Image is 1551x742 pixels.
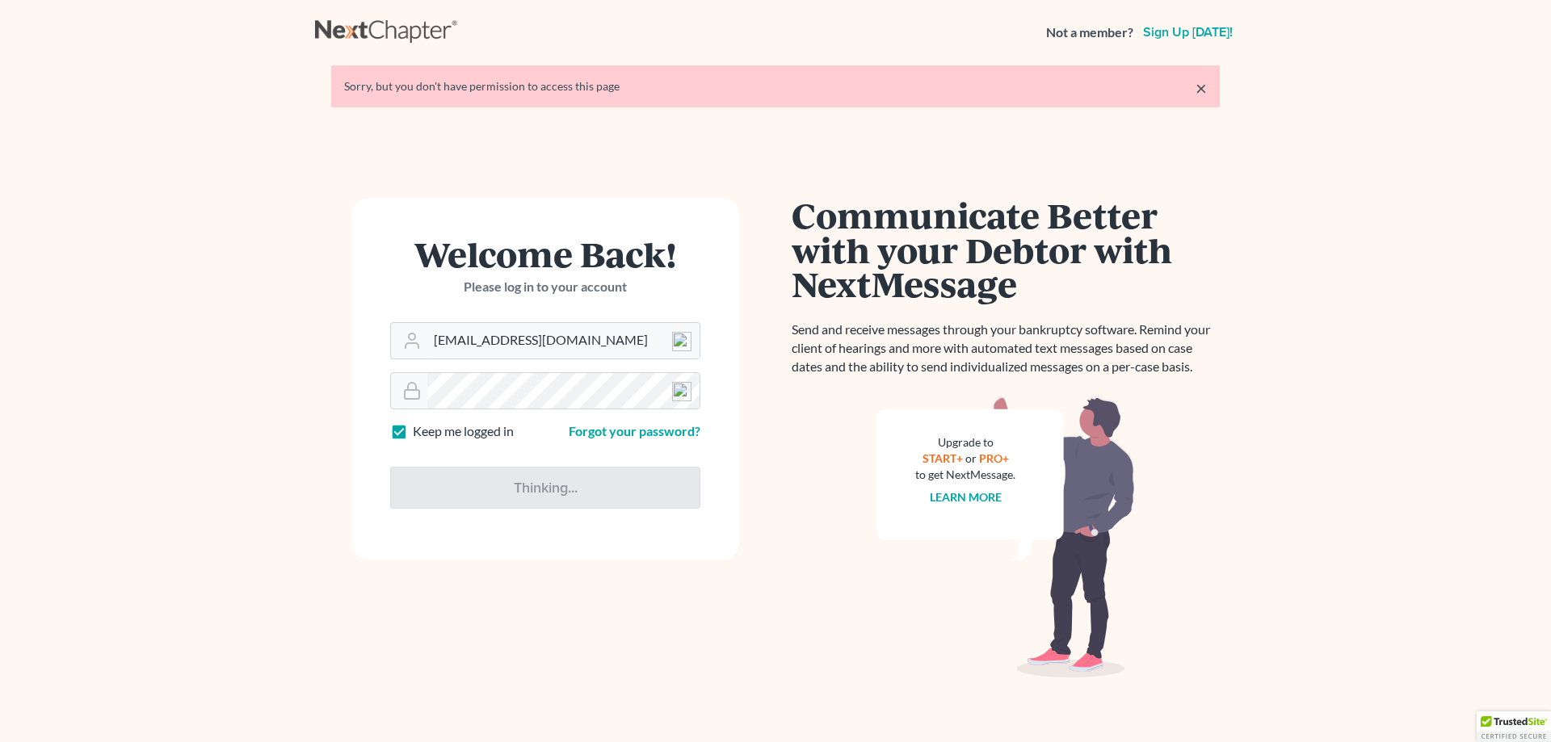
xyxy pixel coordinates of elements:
strong: Not a member? [1046,23,1133,42]
input: Email Address [427,323,700,358]
p: Send and receive messages through your bankruptcy software. Remind your client of hearings and mo... [792,321,1220,376]
div: to get NextMessage. [915,467,1015,483]
h1: Welcome Back! [390,237,700,271]
div: TrustedSite Certified [1477,711,1551,742]
div: Upgrade to [915,434,1015,451]
a: Sign up [DATE]! [1140,26,1236,39]
p: Please log in to your account [390,278,700,296]
a: PRO+ [979,451,1009,465]
span: or [965,451,977,465]
div: Sorry, but you don't have permission to access this page [344,78,1207,94]
h1: Communicate Better with your Debtor with NextMessage [792,198,1220,301]
a: Learn more [930,490,1002,504]
img: nextmessage_bg-59042aed3d76b12b5cd301f8e5b87938c9018125f34e5fa2b7a6b67550977c72.svg [876,396,1135,678]
input: Thinking... [390,467,700,509]
a: Forgot your password? [569,423,700,438]
img: npw-badge-icon-locked.svg [672,382,691,401]
img: npw-badge-icon-locked.svg [672,332,691,351]
a: START+ [923,451,963,465]
a: × [1196,78,1207,98]
label: Keep me logged in [413,422,514,441]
